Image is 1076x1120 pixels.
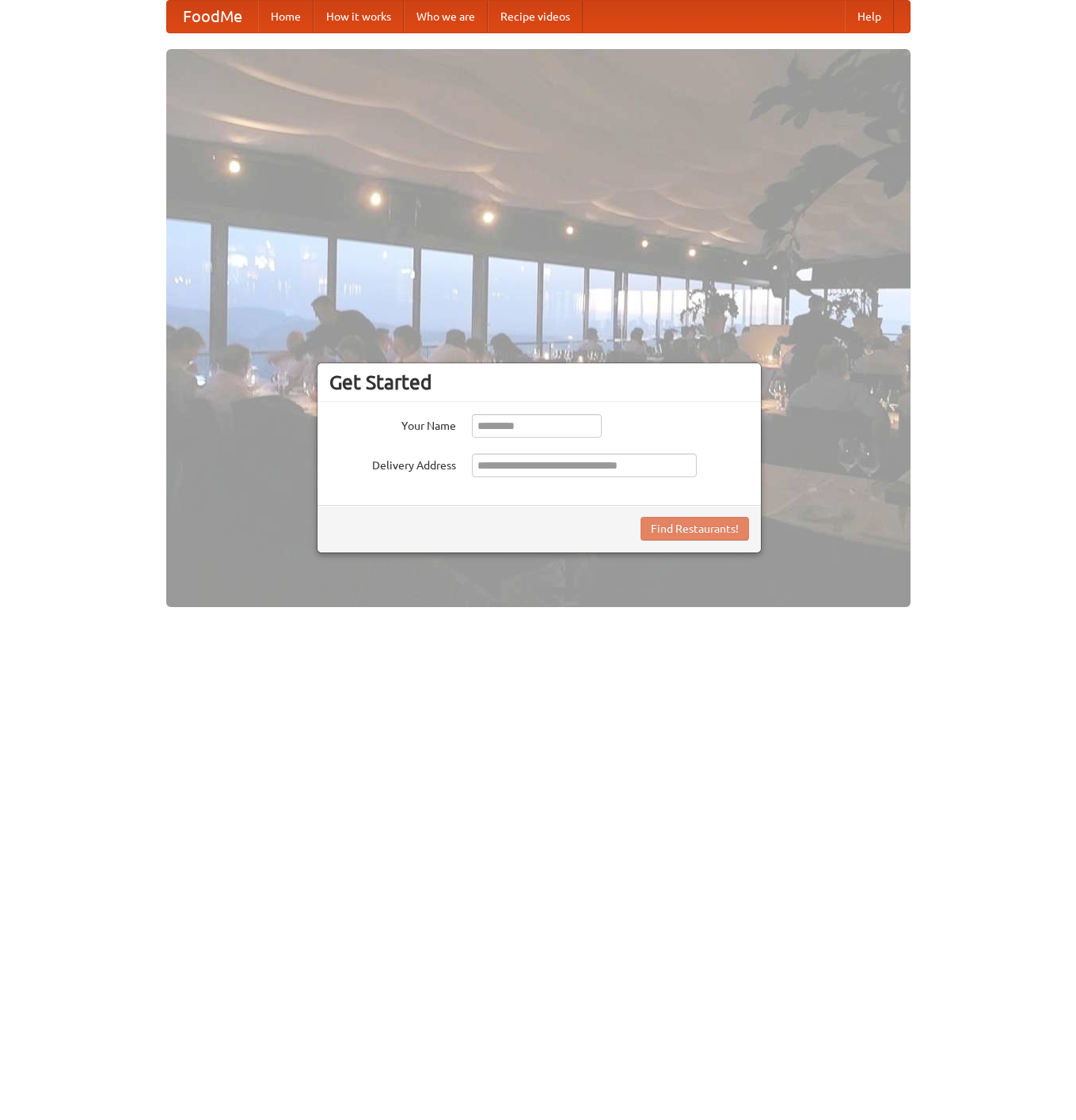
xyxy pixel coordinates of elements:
[329,370,749,394] h3: Get Started
[404,1,488,32] a: Who we are
[641,517,749,541] button: Find Restaurants!
[314,1,404,32] a: How it works
[329,414,456,434] label: Your Name
[488,1,583,32] a: Recipe videos
[845,1,894,32] a: Help
[329,454,456,473] label: Delivery Address
[167,1,258,32] a: FoodMe
[258,1,314,32] a: Home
